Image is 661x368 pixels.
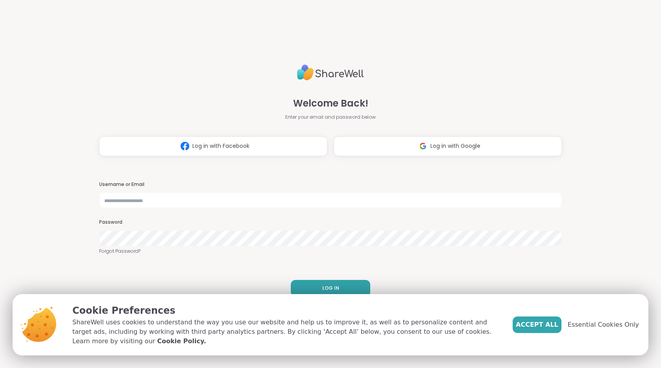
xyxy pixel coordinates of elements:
span: LOG IN [322,285,339,292]
h3: Username or Email [99,181,562,188]
span: Welcome Back! [293,96,368,110]
button: Accept All [513,316,561,333]
button: Log in with Google [334,136,562,156]
p: ShareWell uses cookies to understand the way you use our website and help us to improve it, as we... [72,318,500,346]
span: Essential Cookies Only [568,320,639,329]
button: LOG IN [291,280,370,296]
span: Accept All [516,320,558,329]
span: Log in with Google [430,142,480,150]
img: ShareWell Logo [297,61,364,84]
button: Log in with Facebook [99,136,327,156]
h3: Password [99,219,562,226]
a: Cookie Policy. [157,337,206,346]
p: Cookie Preferences [72,304,500,318]
a: Forgot Password? [99,248,562,255]
span: Enter your email and password below [285,114,376,121]
span: Log in with Facebook [192,142,249,150]
img: ShareWell Logomark [177,139,192,153]
img: ShareWell Logomark [415,139,430,153]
